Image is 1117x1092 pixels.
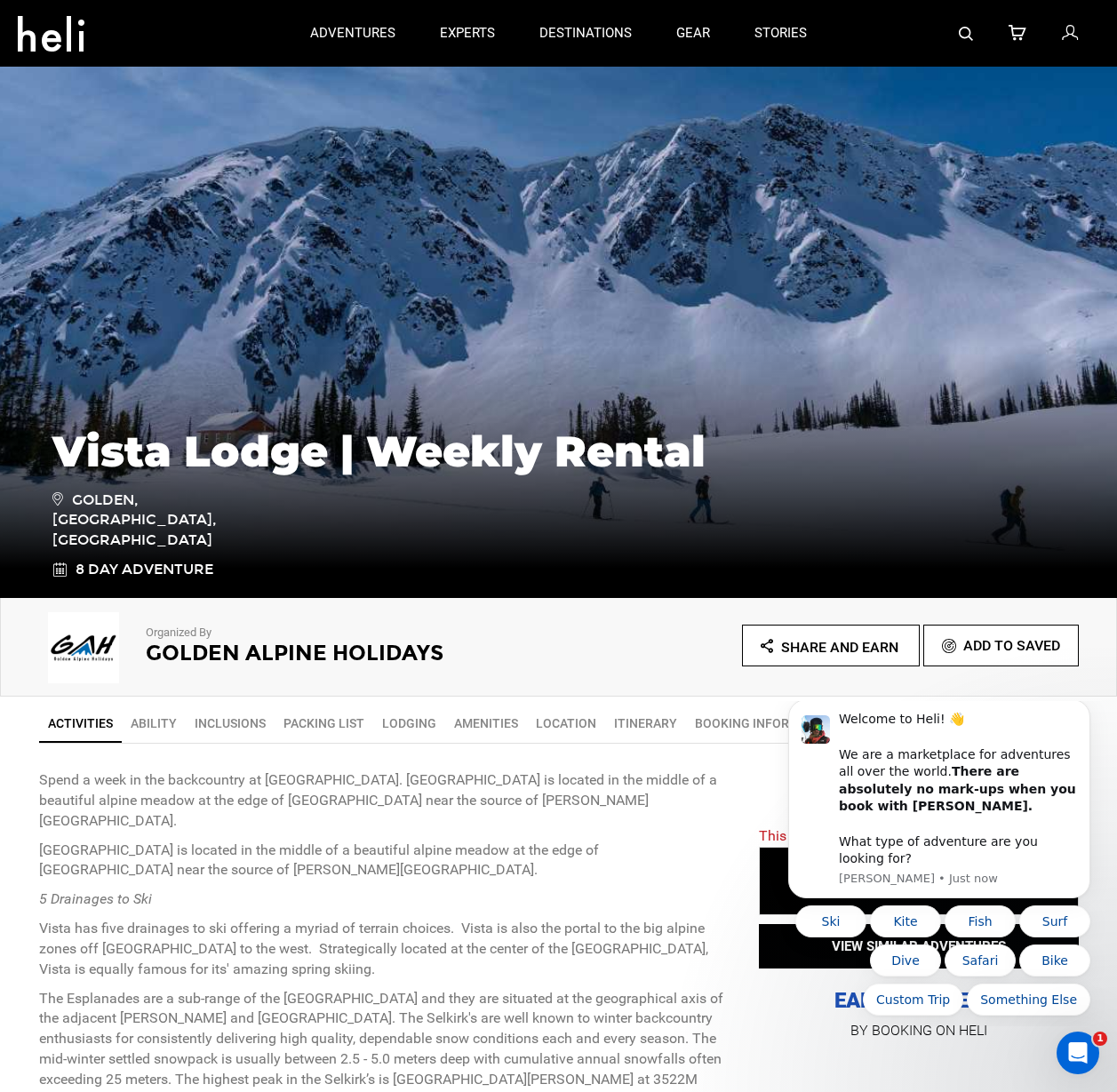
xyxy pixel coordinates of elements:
[373,705,445,741] a: Lodging
[108,243,180,275] button: Quick reply: Dive
[186,705,275,741] a: Inclusions
[77,170,315,186] p: Message from Carl, sent Just now
[1057,1032,1099,1074] iframe: Intercom live chat
[108,204,180,236] button: Quick reply: Kite
[52,427,1065,475] h1: Vista Lodge | Weekly Rental
[27,204,329,315] div: Quick reply options
[77,10,315,166] div: Welcome to Heli! 👋 We are a marketplace for adventures all over the world. What type of adventure...
[101,283,202,315] button: Quick reply: Custom Trip
[959,27,973,41] img: search-bar-icon.svg
[258,204,329,236] button: Quick reply: Surf
[445,705,527,741] a: Amenities
[1093,1032,1107,1046] span: 1
[759,1018,1079,1043] p: BY BOOKING ON HELI
[686,705,845,741] a: BOOKING INFORMATION
[275,705,373,741] a: Packing List
[258,243,329,275] button: Quick reply: Bike
[762,701,1117,1026] iframe: Intercom notifications message
[39,919,732,980] p: Vista has five drainages to ski offering a myriad of terrain choices. Vista is also the portal to...
[39,841,732,881] p: [GEOGRAPHIC_DATA] is located in the middle of a beautiful alpine meadow at the edge of [GEOGRAPHI...
[122,705,186,741] a: Ability
[40,14,68,43] img: Profile image for Carl
[34,204,105,236] button: Quick reply: Ski
[39,612,128,683] img: img_080aa3dc597772419c5c169a3634d546.jpg
[310,24,395,43] p: adventures
[539,24,632,43] p: destinations
[605,705,686,741] a: Itinerary
[77,10,315,166] div: Message content
[77,63,315,112] b: There are absolutely no mark-ups when you book with [PERSON_NAME].
[183,204,254,236] button: Quick reply: Fish
[39,705,122,743] a: Activities
[146,642,510,665] h2: Golden Alpine Holidays
[39,890,152,907] em: 5 Drainages to Ski
[146,625,510,642] p: Organized By
[759,924,1079,968] button: VIEW SIMILAR ADVENTURES
[759,828,928,845] span: This adventure has expired
[52,489,306,552] span: Golden, [GEOGRAPHIC_DATA], [GEOGRAPHIC_DATA]
[781,639,898,656] span: Share and Earn
[440,24,495,43] p: experts
[183,243,254,275] button: Quick reply: Safari
[527,705,605,741] a: Location
[205,283,329,315] button: Quick reply: Something Else
[39,770,732,832] p: Spend a week in the backcountry at [GEOGRAPHIC_DATA]. [GEOGRAPHIC_DATA] is located in the middle ...
[963,637,1060,654] span: Add To Saved
[76,560,213,580] span: 8 Day Adventure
